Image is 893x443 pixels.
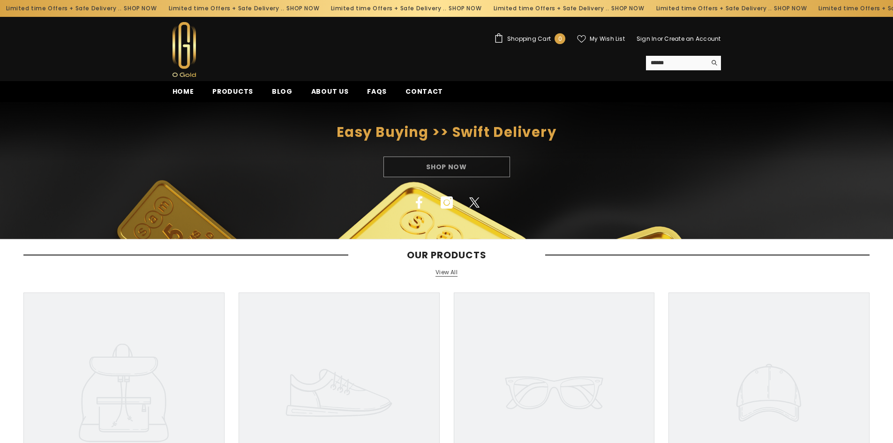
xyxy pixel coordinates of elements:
button: Search [706,56,721,70]
a: FAQs [358,86,396,102]
div: Limited time Offers + Safe Delivery .. [650,1,813,16]
a: About us [302,86,358,102]
a: Products [203,86,263,102]
div: Limited time Offers + Safe Delivery .. [163,1,325,16]
span: Home [173,87,194,96]
a: SHOP NOW [774,3,807,14]
a: SHOP NOW [611,3,644,14]
a: Shopping Cart [494,33,565,44]
span: Our Products [348,249,545,261]
span: Contact [405,87,443,96]
span: My Wish List [590,36,625,42]
div: Limited time Offers + Safe Delivery .. [488,1,650,16]
a: Contact [396,86,452,102]
span: Blog [272,87,293,96]
summary: Search [646,56,721,70]
img: Ogold Shop [173,22,196,77]
a: SHOP NOW [449,3,482,14]
a: SHOP NOW [286,3,319,14]
a: My Wish List [577,35,625,43]
a: SHOP NOW [124,3,157,14]
a: Create an Account [664,35,720,43]
span: 0 [558,34,562,44]
span: FAQs [367,87,387,96]
a: Sign In [637,35,657,43]
span: or [657,35,663,43]
span: Shopping Cart [507,36,551,42]
a: Home [163,86,203,102]
span: Products [212,87,253,96]
span: About us [311,87,349,96]
div: Limited time Offers + Safe Delivery .. [325,1,488,16]
a: Blog [263,86,302,102]
a: View All [435,269,458,277]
